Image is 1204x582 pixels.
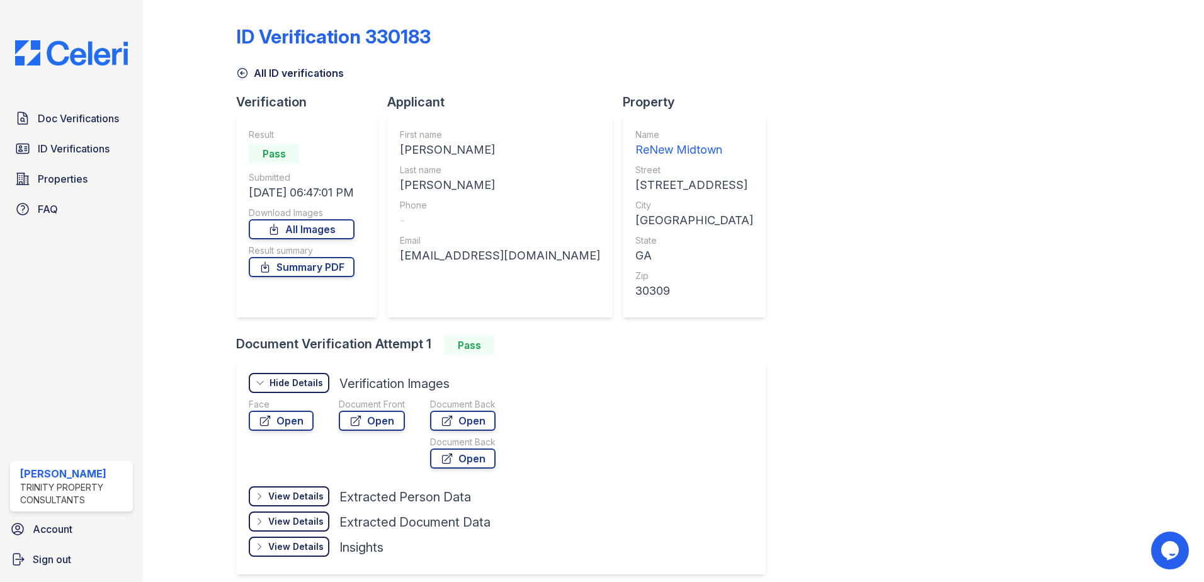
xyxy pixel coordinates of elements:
[635,234,753,247] div: State
[635,141,753,159] div: ReNew Midtown
[33,522,72,537] span: Account
[635,247,753,265] div: GA
[635,128,753,141] div: Name
[236,25,431,48] div: ID Verification 330183
[635,164,753,176] div: Street
[623,93,776,111] div: Property
[339,411,405,431] a: Open
[249,144,299,164] div: Pass
[33,552,71,567] span: Sign out
[430,448,496,469] a: Open
[339,398,405,411] div: Document Front
[236,93,387,111] div: Verification
[38,202,58,217] span: FAQ
[400,234,600,247] div: Email
[430,436,496,448] div: Document Back
[430,411,496,431] a: Open
[268,515,324,528] div: View Details
[635,270,753,282] div: Zip
[635,282,753,300] div: 30309
[400,164,600,176] div: Last name
[38,111,119,126] span: Doc Verifications
[635,199,753,212] div: City
[339,539,383,556] div: Insights
[236,335,776,355] div: Document Verification Attempt 1
[387,93,623,111] div: Applicant
[444,335,494,355] div: Pass
[10,136,133,161] a: ID Verifications
[10,166,133,191] a: Properties
[38,141,110,156] span: ID Verifications
[10,106,133,131] a: Doc Verifications
[400,128,600,141] div: First name
[249,128,355,141] div: Result
[635,212,753,229] div: [GEOGRAPHIC_DATA]
[268,540,324,553] div: View Details
[400,141,600,159] div: [PERSON_NAME]
[339,488,471,506] div: Extracted Person Data
[236,66,344,81] a: All ID verifications
[400,199,600,212] div: Phone
[249,171,355,184] div: Submitted
[339,375,450,392] div: Verification Images
[400,247,600,265] div: [EMAIL_ADDRESS][DOMAIN_NAME]
[5,547,138,572] a: Sign out
[270,377,323,389] div: Hide Details
[1151,532,1191,569] iframe: chat widget
[249,398,314,411] div: Face
[249,411,314,431] a: Open
[20,466,128,481] div: [PERSON_NAME]
[635,128,753,159] a: Name ReNew Midtown
[249,219,355,239] a: All Images
[430,398,496,411] div: Document Back
[20,481,128,506] div: Trinity Property Consultants
[339,513,491,531] div: Extracted Document Data
[400,176,600,194] div: [PERSON_NAME]
[249,184,355,202] div: [DATE] 06:47:01 PM
[635,176,753,194] div: [STREET_ADDRESS]
[400,212,600,229] div: -
[249,207,355,219] div: Download Images
[249,257,355,277] a: Summary PDF
[5,516,138,542] a: Account
[268,490,324,503] div: View Details
[249,244,355,257] div: Result summary
[5,40,138,66] img: CE_Logo_Blue-a8612792a0a2168367f1c8372b55b34899dd931a85d93a1a3d3e32e68fde9ad4.png
[10,197,133,222] a: FAQ
[38,171,88,186] span: Properties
